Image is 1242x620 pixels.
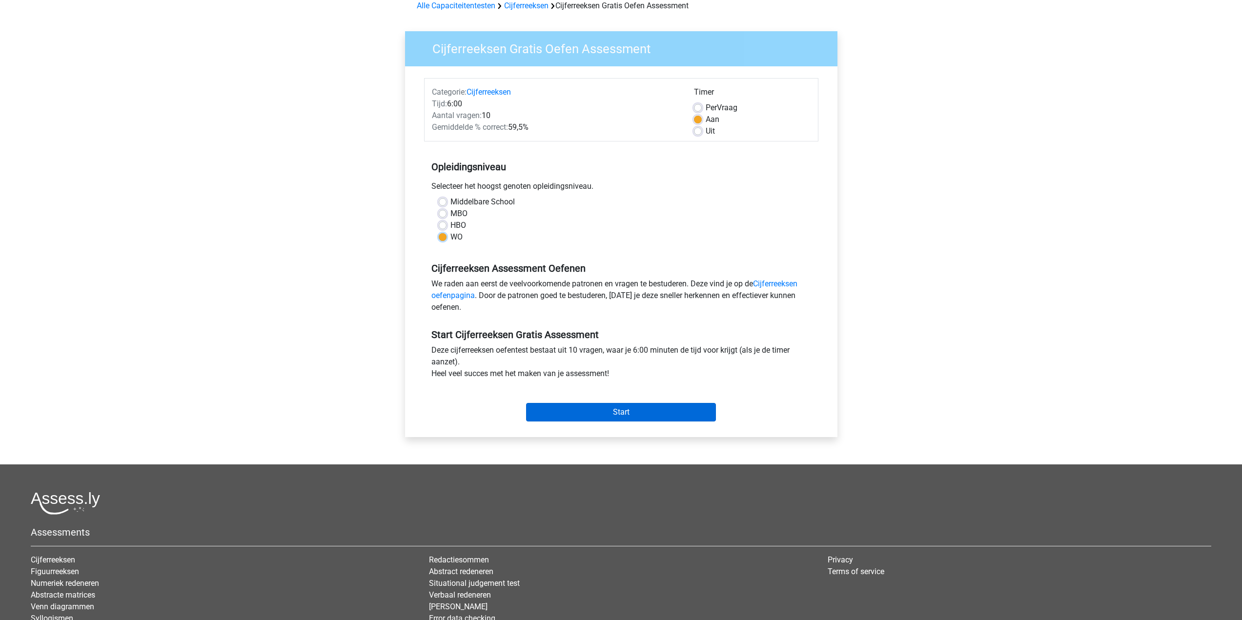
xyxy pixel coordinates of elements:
[429,602,488,611] a: [PERSON_NAME]
[425,121,687,133] div: 59,5%
[429,567,493,576] a: Abstract redeneren
[828,555,853,564] a: Privacy
[526,403,716,421] input: Start
[424,278,818,317] div: We raden aan eerst de veelvoorkomende patronen en vragen te bestuderen. Deze vind je op de . Door...
[424,180,818,196] div: Selecteer het hoogst genoten opleidingsniveau.
[450,220,466,231] label: HBO
[425,98,687,110] div: 6:00
[694,86,811,102] div: Timer
[467,87,511,97] a: Cijferreeksen
[432,111,482,120] span: Aantal vragen:
[828,567,884,576] a: Terms of service
[425,110,687,121] div: 10
[504,1,549,10] a: Cijferreeksen
[31,492,100,515] img: Assessly logo
[431,262,811,274] h5: Cijferreeksen Assessment Oefenen
[31,579,99,588] a: Numeriek redeneren
[706,103,717,112] span: Per
[432,87,467,97] span: Categorie:
[706,102,737,114] label: Vraag
[31,526,1211,538] h5: Assessments
[706,125,715,137] label: Uit
[417,1,495,10] a: Alle Capaciteitentesten
[424,344,818,383] div: Deze cijferreeksen oefentest bestaat uit 10 vragen, waar je 6:00 minuten de tijd voor krijgt (als...
[432,122,508,132] span: Gemiddelde % correct:
[31,602,94,611] a: Venn diagrammen
[450,196,515,208] label: Middelbare School
[429,579,520,588] a: Situational judgement test
[31,555,75,564] a: Cijferreeksen
[429,590,491,600] a: Verbaal redeneren
[431,157,811,177] h5: Opleidingsniveau
[450,208,468,220] label: MBO
[31,590,95,600] a: Abstracte matrices
[432,99,447,108] span: Tijd:
[450,231,463,243] label: WO
[429,555,489,564] a: Redactiesommen
[31,567,79,576] a: Figuurreeksen
[706,114,719,125] label: Aan
[431,329,811,340] h5: Start Cijferreeksen Gratis Assessment
[421,38,830,57] h3: Cijferreeksen Gratis Oefen Assessment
